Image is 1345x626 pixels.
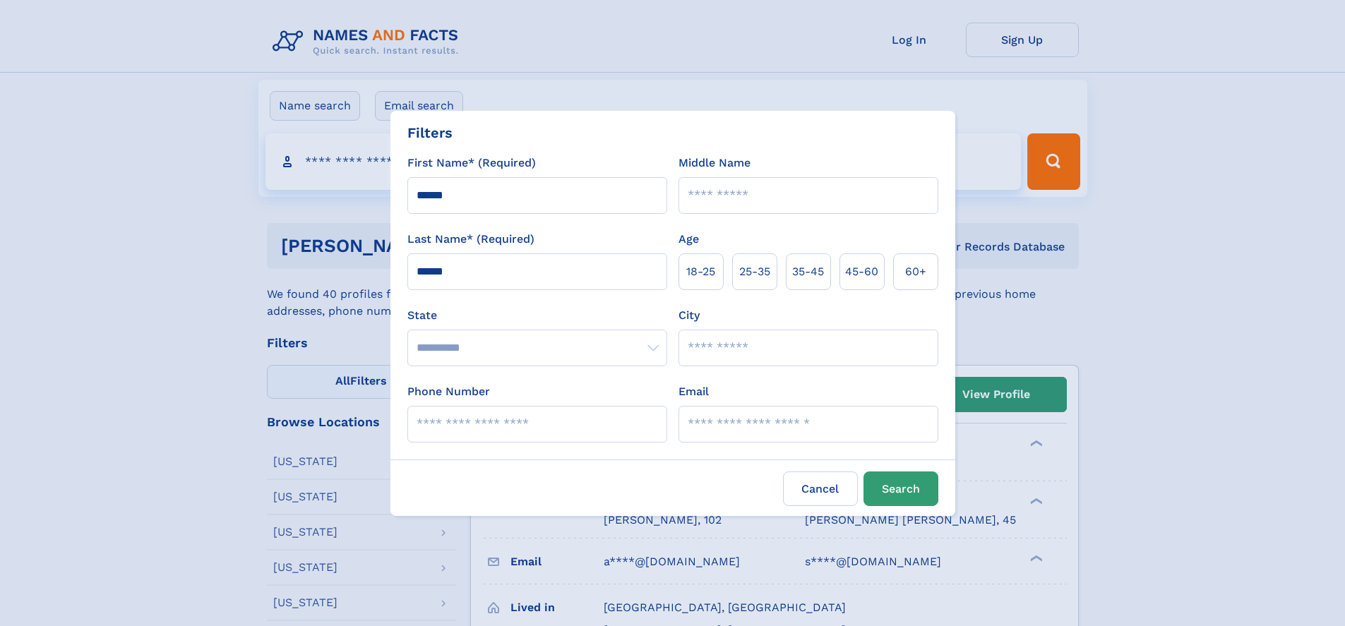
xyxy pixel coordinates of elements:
[863,471,938,506] button: Search
[783,471,858,506] label: Cancel
[686,263,715,280] span: 18‑25
[679,155,751,171] label: Middle Name
[407,122,453,143] div: Filters
[679,383,709,400] label: Email
[792,263,824,280] span: 35‑45
[845,263,878,280] span: 45‑60
[905,263,926,280] span: 60+
[679,307,700,324] label: City
[679,231,699,248] label: Age
[407,383,490,400] label: Phone Number
[739,263,770,280] span: 25‑35
[407,231,534,248] label: Last Name* (Required)
[407,307,667,324] label: State
[407,155,536,171] label: First Name* (Required)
